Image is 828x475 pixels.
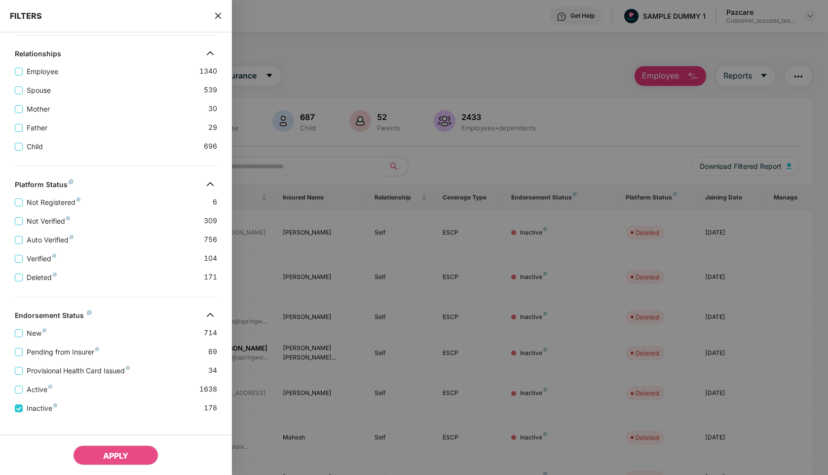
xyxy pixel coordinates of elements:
span: 6 [213,197,217,208]
span: 104 [204,253,217,264]
span: Not Verified [23,216,74,227]
img: svg+xml;base64,PHN2ZyB4bWxucz0iaHR0cDovL3d3dy53My5vcmcvMjAwMC9zdmciIHdpZHRoPSI4IiBoZWlnaHQ9IjgiIH... [95,347,99,351]
img: svg+xml;base64,PHN2ZyB4bWxucz0iaHR0cDovL3d3dy53My5vcmcvMjAwMC9zdmciIHdpZHRoPSI4IiBoZWlnaHQ9IjgiIH... [70,235,74,239]
img: svg+xml;base64,PHN2ZyB4bWxucz0iaHR0cDovL3d3dy53My5vcmcvMjAwMC9zdmciIHdpZHRoPSI4IiBoZWlnaHQ9IjgiIH... [76,198,80,201]
img: svg+xml;base64,PHN2ZyB4bWxucz0iaHR0cDovL3d3dy53My5vcmcvMjAwMC9zdmciIHdpZHRoPSI4IiBoZWlnaHQ9IjgiIH... [66,216,70,220]
span: Deleted [23,272,61,283]
div: Relationships [15,49,61,61]
span: 696 [204,141,217,152]
img: svg+xml;base64,PHN2ZyB4bWxucz0iaHR0cDovL3d3dy53My5vcmcvMjAwMC9zdmciIHdpZHRoPSIzMiIgaGVpZ2h0PSIzMi... [202,307,218,323]
span: 29 [208,122,217,133]
span: Inactive [23,403,61,414]
img: svg+xml;base64,PHN2ZyB4bWxucz0iaHR0cDovL3d3dy53My5vcmcvMjAwMC9zdmciIHdpZHRoPSI4IiBoZWlnaHQ9IjgiIH... [48,385,52,389]
img: svg+xml;base64,PHN2ZyB4bWxucz0iaHR0cDovL3d3dy53My5vcmcvMjAwMC9zdmciIHdpZHRoPSI4IiBoZWlnaHQ9IjgiIH... [42,328,46,332]
span: close [214,11,222,21]
span: 309 [204,215,217,227]
span: 756 [204,234,217,245]
span: APPLY [103,451,128,461]
img: svg+xml;base64,PHN2ZyB4bWxucz0iaHR0cDovL3d3dy53My5vcmcvMjAwMC9zdmciIHdpZHRoPSI4IiBoZWlnaHQ9IjgiIH... [69,179,74,184]
span: 34 [208,365,217,376]
span: 171 [204,272,217,283]
button: APPLY [73,445,158,465]
img: svg+xml;base64,PHN2ZyB4bWxucz0iaHR0cDovL3d3dy53My5vcmcvMjAwMC9zdmciIHdpZHRoPSIzMiIgaGVpZ2h0PSIzMi... [202,45,218,61]
span: Provisional Health Card Issued [23,365,134,376]
span: 1340 [199,66,217,77]
span: Father [23,122,51,133]
img: svg+xml;base64,PHN2ZyB4bWxucz0iaHR0cDovL3d3dy53My5vcmcvMjAwMC9zdmciIHdpZHRoPSI4IiBoZWlnaHQ9IjgiIH... [87,310,92,315]
span: 714 [204,327,217,339]
span: Employee [23,66,62,77]
span: Verified [23,253,60,264]
span: Active [23,384,56,395]
span: 30 [208,103,217,115]
span: New [23,328,50,339]
img: svg+xml;base64,PHN2ZyB4bWxucz0iaHR0cDovL3d3dy53My5vcmcvMjAwMC9zdmciIHdpZHRoPSI4IiBoZWlnaHQ9IjgiIH... [126,366,130,370]
div: Platform Status [15,180,74,192]
span: Spouse [23,85,55,96]
img: svg+xml;base64,PHN2ZyB4bWxucz0iaHR0cDovL3d3dy53My5vcmcvMjAwMC9zdmciIHdpZHRoPSI4IiBoZWlnaHQ9IjgiIH... [53,403,57,407]
img: svg+xml;base64,PHN2ZyB4bWxucz0iaHR0cDovL3d3dy53My5vcmcvMjAwMC9zdmciIHdpZHRoPSI4IiBoZWlnaHQ9IjgiIH... [52,254,56,258]
div: Endorsement Status [15,311,92,323]
span: 539 [204,84,217,96]
span: 178 [204,402,217,414]
img: svg+xml;base64,PHN2ZyB4bWxucz0iaHR0cDovL3d3dy53My5vcmcvMjAwMC9zdmciIHdpZHRoPSIzMiIgaGVpZ2h0PSIzMi... [202,176,218,192]
span: 69 [208,346,217,357]
span: FILTERS [10,11,42,21]
span: Child [23,141,47,152]
span: Mother [23,104,54,115]
span: Not Registered [23,197,84,208]
span: Pending from Insurer [23,347,103,357]
span: Auto Verified [23,235,77,245]
span: 1638 [199,384,217,395]
img: svg+xml;base64,PHN2ZyB4bWxucz0iaHR0cDovL3d3dy53My5vcmcvMjAwMC9zdmciIHdpZHRoPSI4IiBoZWlnaHQ9IjgiIH... [53,273,57,277]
